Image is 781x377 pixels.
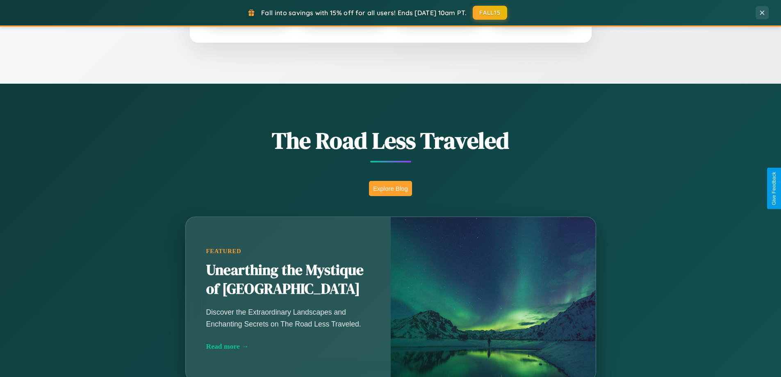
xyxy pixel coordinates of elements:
h2: Unearthing the Mystique of [GEOGRAPHIC_DATA] [206,261,370,299]
h1: The Road Less Traveled [145,125,637,156]
p: Discover the Extraordinary Landscapes and Enchanting Secrets on The Road Less Traveled. [206,306,370,329]
div: Featured [206,248,370,255]
div: Give Feedback [771,172,777,205]
button: Explore Blog [369,181,412,196]
span: Fall into savings with 15% off for all users! Ends [DATE] 10am PT. [261,9,467,17]
button: FALL15 [473,6,507,20]
div: Read more → [206,342,370,351]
